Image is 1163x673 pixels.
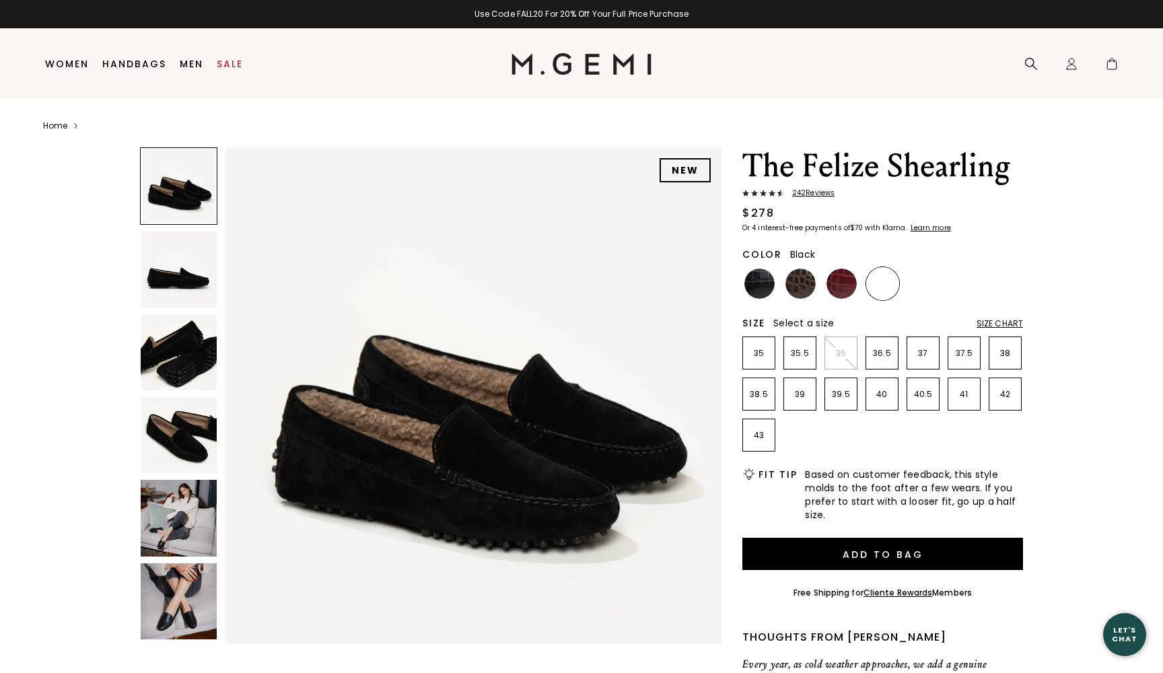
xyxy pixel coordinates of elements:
[742,629,1023,645] div: Thoughts from [PERSON_NAME]
[868,269,898,299] img: Black
[826,269,857,299] img: Burgundy Croc
[742,538,1023,570] button: Add to Bag
[977,318,1023,329] div: Size Chart
[742,318,765,328] h2: Size
[141,563,217,639] img: The Felize Shearling
[141,480,217,556] img: The Felize Shearling
[225,147,721,643] img: The Felize Shearling
[825,389,857,400] p: 39.5
[141,231,217,307] img: The Felize Shearling
[865,223,909,233] klarna-placement-style-body: with Klarna
[950,269,980,299] img: Olive
[43,120,67,131] a: Home
[790,248,815,261] span: Black
[1103,626,1146,643] div: Let's Chat
[850,223,863,233] klarna-placement-style-amount: $70
[989,389,1021,400] p: 42
[512,53,652,75] img: M.Gemi
[742,189,1023,200] a: 242Reviews
[742,223,850,233] klarna-placement-style-body: Or 4 interest-free payments of
[864,587,933,598] a: Cliente Rewards
[784,389,816,400] p: 39
[743,348,775,359] p: 35
[948,348,980,359] p: 37.5
[825,348,857,359] p: 36
[759,469,797,480] h2: Fit Tip
[660,158,711,182] div: NEW
[141,397,217,473] img: The Felize Shearling
[773,316,834,330] span: Select a size
[217,59,243,69] a: Sale
[784,348,816,359] p: 35.5
[742,249,782,260] h2: Color
[743,430,775,441] p: 43
[907,389,939,400] p: 40.5
[742,205,774,221] div: $278
[45,59,89,69] a: Women
[784,189,835,197] span: 242 Review s
[948,389,980,400] p: 41
[911,223,951,233] klarna-placement-style-cta: Learn more
[909,224,951,232] a: Learn more
[742,147,1023,185] h1: The Felize Shearling
[141,314,217,390] img: The Felize Shearling
[794,588,972,598] div: Free Shipping for Members
[744,269,775,299] img: Black Croc
[180,59,203,69] a: Men
[907,348,939,359] p: 37
[866,389,898,400] p: 40
[102,59,166,69] a: Handbags
[805,468,1023,522] span: Based on customer feedback, this style molds to the foot after a few wears. If you prefer to star...
[866,348,898,359] p: 36.5
[989,348,1021,359] p: 38
[785,269,816,299] img: Chocolate Croc
[743,389,775,400] p: 38.5
[909,269,939,299] img: Chocolate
